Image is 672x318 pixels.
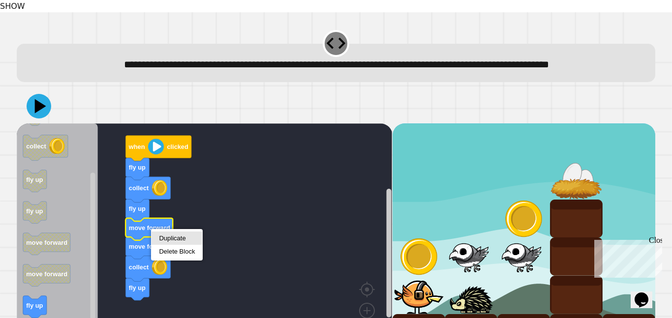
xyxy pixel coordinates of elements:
[129,263,149,270] text: collect
[26,175,43,183] text: fly up
[26,270,67,277] text: move forward
[26,207,43,214] text: fly up
[590,236,662,278] iframe: chat widget
[129,164,146,171] text: fly up
[129,224,170,231] text: move forward
[159,248,195,255] div: Delete Block
[26,238,67,246] text: move forward
[129,184,149,192] text: collect
[129,284,146,291] text: fly up
[167,143,188,150] text: clicked
[129,205,146,212] text: fly up
[128,143,145,150] text: when
[4,4,68,62] div: Chat with us now!Close
[129,242,170,250] text: move forward
[631,279,662,308] iframe: chat widget
[26,142,46,149] text: collect
[26,301,43,309] text: fly up
[159,234,195,242] div: Duplicate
